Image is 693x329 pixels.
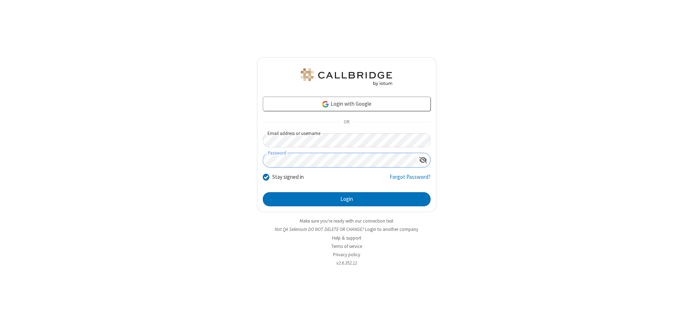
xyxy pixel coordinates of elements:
li: Not QA Selenium DO NOT DELETE OR CHANGE? [257,226,436,233]
a: Help & support [332,235,361,241]
a: Privacy policy [333,252,360,258]
a: Login with Google [263,97,431,111]
button: Login to another company [365,226,418,233]
a: Forgot Password? [390,173,431,187]
div: Show password [416,153,430,166]
input: Password [263,153,416,167]
label: Stay signed in [272,173,304,181]
input: Email address or username [263,133,431,147]
span: OR [341,117,352,127]
img: google-icon.png [321,100,329,108]
a: Make sure you're ready with our connection test [300,218,393,224]
a: Terms of service [331,243,362,249]
button: Login [263,192,431,207]
li: v2.6.352.12 [257,260,436,266]
img: QA Selenium DO NOT DELETE OR CHANGE [299,68,394,86]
